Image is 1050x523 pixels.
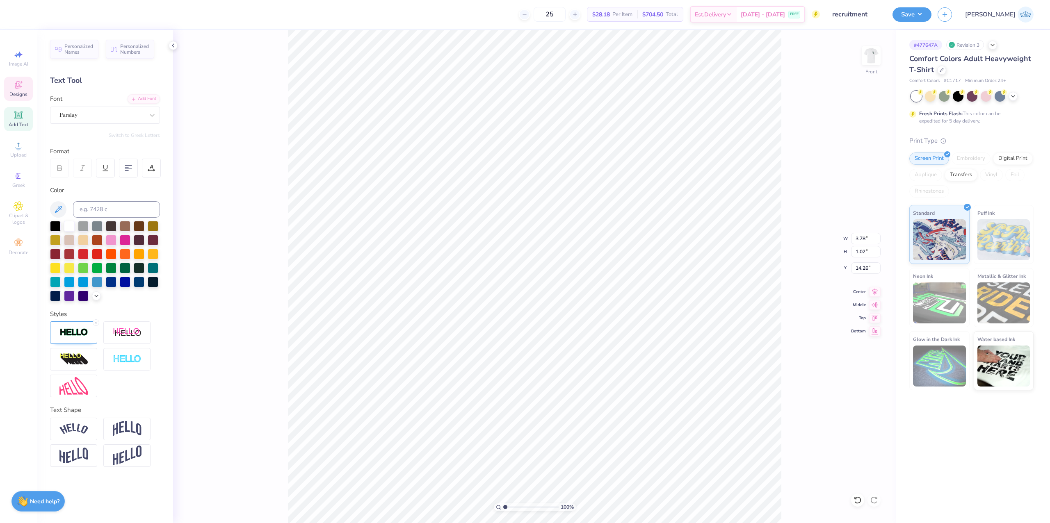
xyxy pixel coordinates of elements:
[977,219,1030,260] img: Puff Ink
[12,182,25,189] span: Greek
[59,448,88,464] img: Flag
[909,40,942,50] div: # 477647A
[851,328,866,334] span: Bottom
[59,328,88,337] img: Stroke
[909,54,1031,75] span: Comfort Colors Adult Heavyweight T-Shirt
[851,289,866,295] span: Center
[561,503,574,511] span: 100 %
[952,152,991,165] div: Embroidery
[73,201,160,218] input: e.g. 7428 c
[64,43,94,55] span: Personalized Names
[944,77,961,84] span: # C1717
[892,7,931,22] button: Save
[909,77,940,84] span: Comfort Colors
[59,377,88,395] img: Free Distort
[1005,169,1025,181] div: Foil
[9,249,28,256] span: Decorate
[945,169,977,181] div: Transfers
[851,302,866,308] span: Middle
[741,10,785,19] span: [DATE] - [DATE]
[109,132,160,139] button: Switch to Greek Letters
[50,405,160,415] div: Text Shape
[1018,7,1034,23] img: Josephine Amber Orros
[977,209,995,217] span: Puff Ink
[965,77,1006,84] span: Minimum Order: 24 +
[50,309,160,319] div: Styles
[59,423,88,434] img: Arc
[919,110,963,117] strong: Fresh Prints Flash:
[59,353,88,366] img: 3d Illusion
[946,40,984,50] div: Revision 3
[790,11,799,17] span: FREE
[993,152,1033,165] div: Digital Print
[865,68,877,75] div: Front
[919,110,1020,125] div: This color can be expedited for 5 day delivery.
[9,121,28,128] span: Add Text
[913,209,935,217] span: Standard
[9,61,28,67] span: Image AI
[965,10,1016,19] span: [PERSON_NAME]
[642,10,663,19] span: $704.50
[913,219,966,260] img: Standard
[592,10,610,19] span: $28.18
[30,498,59,505] strong: Need help?
[113,355,142,364] img: Negative Space
[826,6,886,23] input: Untitled Design
[913,335,960,343] span: Glow in the Dark Ink
[50,94,62,104] label: Font
[913,346,966,387] img: Glow in the Dark Ink
[666,10,678,19] span: Total
[977,282,1030,323] img: Metallic & Glitter Ink
[977,272,1026,280] span: Metallic & Glitter Ink
[909,169,942,181] div: Applique
[695,10,726,19] span: Est. Delivery
[50,147,161,156] div: Format
[113,327,142,338] img: Shadow
[113,421,142,437] img: Arch
[863,48,879,64] img: Front
[913,272,933,280] span: Neon Ink
[113,446,142,466] img: Rise
[913,282,966,323] img: Neon Ink
[851,315,866,321] span: Top
[980,169,1003,181] div: Vinyl
[909,152,949,165] div: Screen Print
[965,7,1034,23] a: [PERSON_NAME]
[50,75,160,86] div: Text Tool
[534,7,566,22] input: – –
[120,43,149,55] span: Personalized Numbers
[977,335,1015,343] span: Water based Ink
[612,10,632,19] span: Per Item
[50,186,160,195] div: Color
[909,185,949,198] div: Rhinestones
[977,346,1030,387] img: Water based Ink
[128,94,160,104] div: Add Font
[4,212,33,225] span: Clipart & logos
[10,152,27,158] span: Upload
[9,91,27,98] span: Designs
[909,136,1034,146] div: Print Type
